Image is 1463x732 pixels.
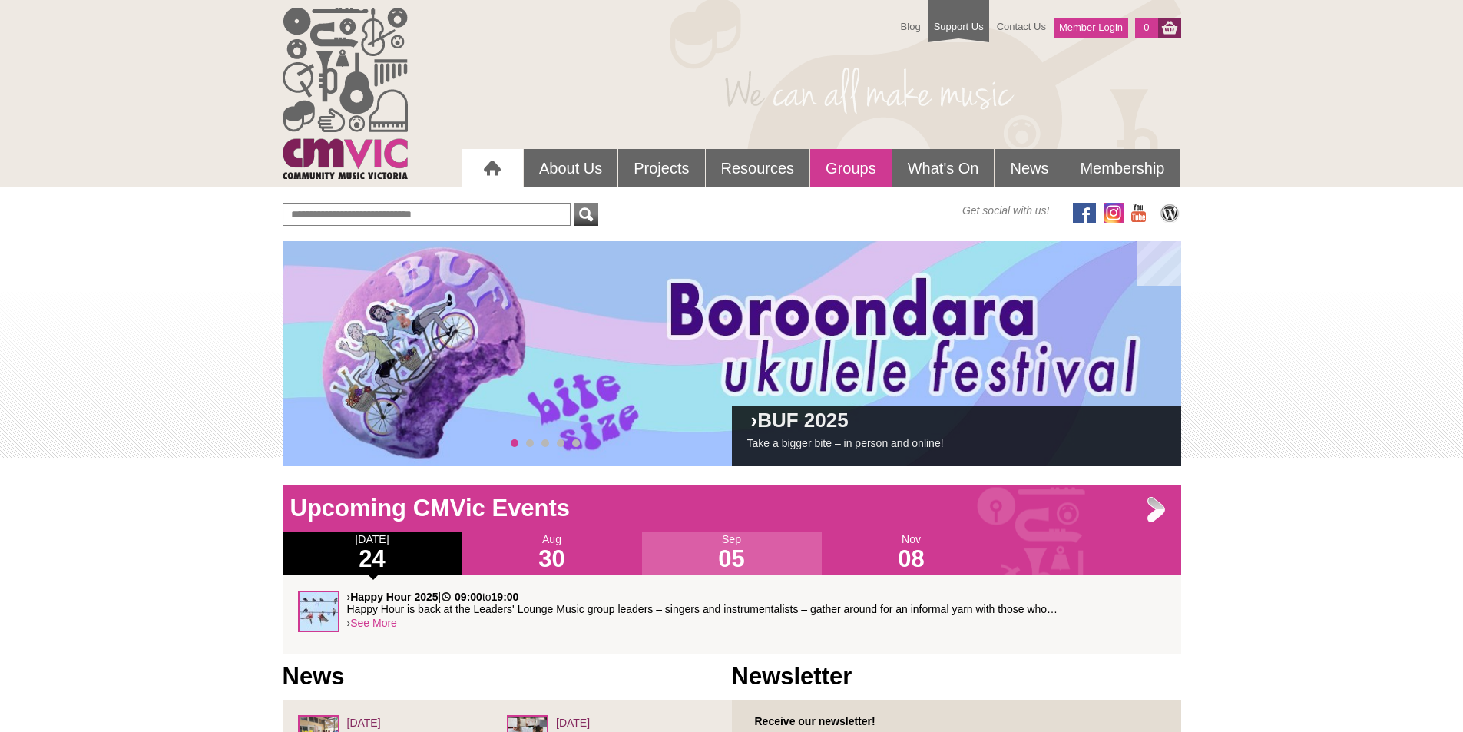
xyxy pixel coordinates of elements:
img: CMVic Blog [1158,203,1181,223]
h2: › [747,413,1166,436]
h1: 24 [283,547,462,571]
a: BUF 2025 [757,409,849,432]
div: Aug [462,532,642,575]
a: Membership [1064,149,1180,187]
h1: 30 [462,547,642,571]
h1: Newsletter [732,661,1181,692]
h1: News [283,661,732,692]
a: Groups [810,149,892,187]
h1: 05 [642,547,822,571]
div: [DATE] [283,532,462,575]
a: 0 [1135,18,1157,38]
a: What's On [892,149,995,187]
strong: Happy Hour 2025 [350,591,438,603]
img: Happy_Hour_sq.jpg [298,591,339,632]
a: Member Login [1054,18,1128,38]
div: › [298,591,1166,638]
span: [DATE] [556,717,590,729]
a: Resources [706,149,810,187]
span: [DATE] [347,717,381,729]
a: Projects [618,149,704,187]
strong: 19:00 [492,591,519,603]
img: cmvic_logo.png [283,8,408,179]
img: icon-instagram.png [1104,203,1124,223]
a: News [995,149,1064,187]
div: Nov [822,532,1001,575]
strong: 09:00 [455,591,482,603]
a: Take a bigger bite – in person and online! [747,437,944,449]
span: Get social with us! [962,203,1050,218]
a: About Us [524,149,617,187]
a: See More [350,617,397,629]
h1: Upcoming CMVic Events [283,493,1181,524]
a: Blog [893,13,928,40]
p: › | to Happy Hour is back at the Leaders' Lounge Music group leaders – singers and instrumentalis... [347,591,1166,615]
a: Contact Us [989,13,1054,40]
h1: 08 [822,547,1001,571]
div: Sep [642,532,822,575]
strong: Receive our newsletter! [755,715,875,727]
